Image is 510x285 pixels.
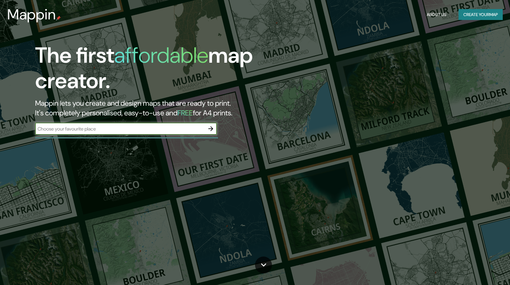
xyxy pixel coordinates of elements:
h2: Mappin lets you create and design maps that are ready to print. It's completely personalised, eas... [35,98,290,118]
h5: FREE [177,108,193,118]
button: Create yourmap [459,9,503,20]
iframe: Help widget launcher [456,261,503,278]
h3: Mappin [7,6,56,23]
h1: affordable [114,41,208,69]
h1: The first map creator. [35,43,290,98]
img: mappin-pin [56,16,61,21]
button: About Us [424,9,449,20]
input: Choose your favourite place [35,125,205,132]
